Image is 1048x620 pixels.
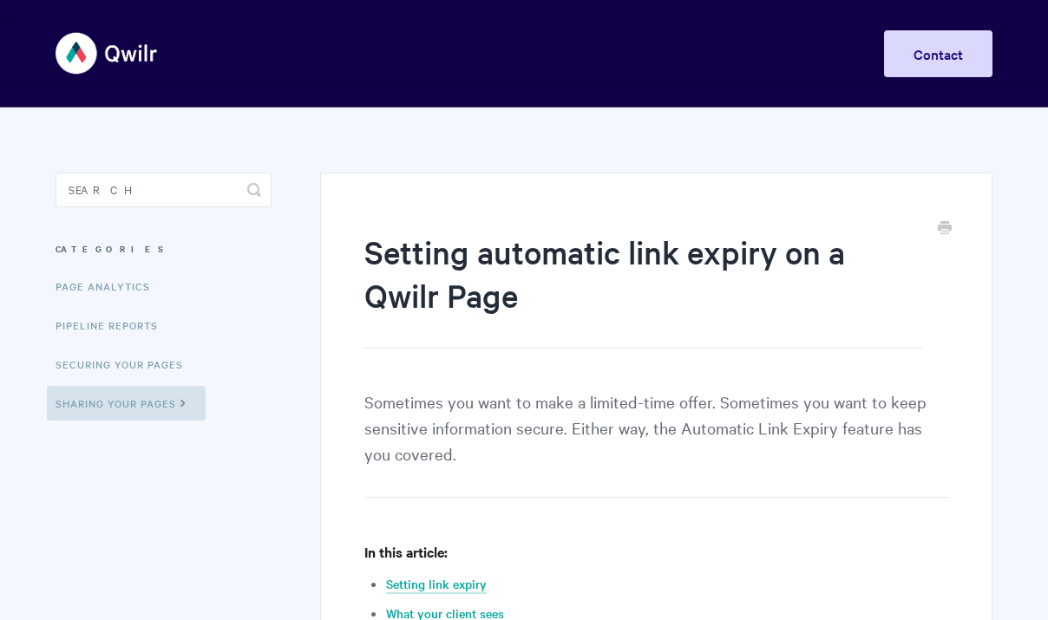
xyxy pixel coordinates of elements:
a: Setting link expiry [386,575,487,594]
p: Sometimes you want to make a limited-time offer. Sometimes you want to keep sensitive information... [364,388,948,498]
a: Pipeline reports [56,308,171,343]
a: Securing Your Pages [56,347,196,382]
h3: Categories [56,233,272,264]
input: Search [56,173,272,207]
a: Contact [884,30,992,77]
img: Qwilr Help Center [56,21,159,86]
a: Page Analytics [56,269,163,303]
a: Print this Article [938,219,952,238]
a: Sharing Your Pages [47,386,206,421]
h1: Setting automatic link expiry on a Qwilr Page [364,230,922,349]
strong: In this article: [364,542,448,561]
